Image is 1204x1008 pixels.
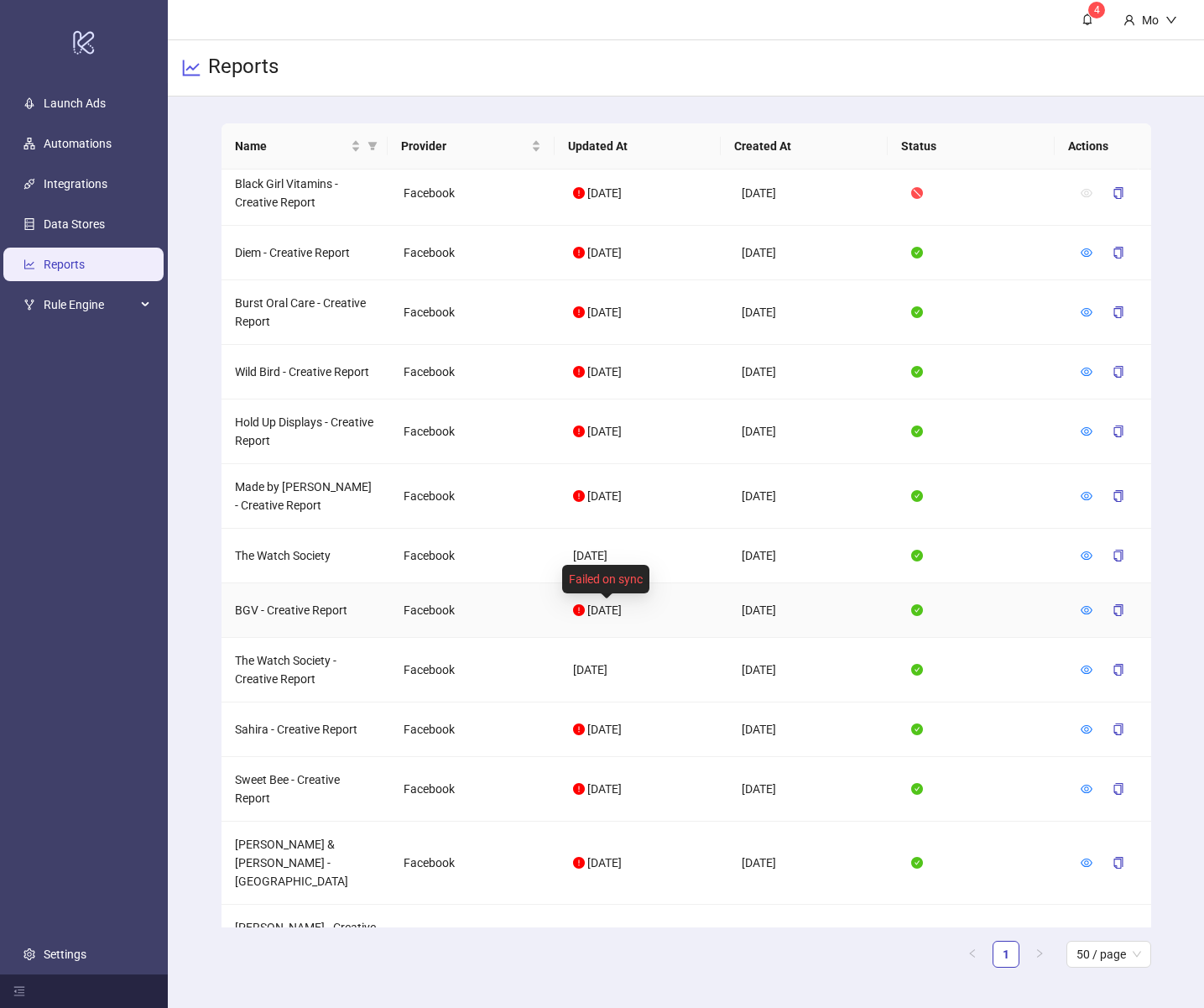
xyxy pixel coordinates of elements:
[1081,366,1092,378] span: eye
[560,638,729,702] td: [DATE]
[1081,550,1092,561] span: eye
[1081,723,1092,736] a: eye
[390,226,560,280] td: Facebook
[1081,663,1092,676] a: eye
[44,137,112,150] a: Automations
[13,985,25,997] span: menu-fold
[401,137,528,155] span: Provider
[208,54,279,82] h3: Reports
[1026,941,1053,968] li: Next Page
[911,783,923,795] span: check-circle
[1113,604,1124,616] span: copy
[1081,857,1092,869] span: eye
[1081,425,1092,438] a: eye
[44,948,86,961] a: Settings
[1066,941,1151,968] div: Page Size
[1099,923,1138,950] button: copy
[1081,306,1092,319] a: eye
[1099,418,1138,445] button: copy
[573,426,585,437] span: exclamation-circle
[959,941,986,968] li: Previous Page
[1099,656,1138,683] button: copy
[390,822,560,905] td: Facebook
[1081,782,1092,796] a: eye
[587,186,622,200] span: [DATE]
[1099,239,1138,266] button: copy
[1113,306,1124,318] span: copy
[1081,247,1092,259] span: eye
[728,161,898,226] td: [DATE]
[222,400,391,464] td: Hold Up Displays - Creative Report
[728,280,898,345] td: [DATE]
[993,942,1019,967] a: 1
[1099,597,1138,624] button: copy
[1081,604,1092,616] span: eye
[573,490,585,502] span: exclamation-circle
[573,857,585,869] span: exclamation-circle
[1026,941,1053,968] button: right
[573,723,585,735] span: exclamation-circle
[1081,490,1092,502] span: eye
[1076,942,1141,967] span: 50 / page
[222,638,391,702] td: The Watch Society - Creative Report
[728,638,898,702] td: [DATE]
[728,529,898,583] td: [DATE]
[1099,716,1138,743] button: copy
[222,583,391,638] td: BGV - Creative Report
[959,941,986,968] button: left
[390,529,560,583] td: Facebook
[573,247,585,259] span: exclamation-circle
[1081,783,1092,795] span: eye
[222,757,391,822] td: Sweet Bee - Creative Report
[587,425,622,438] span: [DATE]
[728,345,898,400] td: [DATE]
[367,141,378,151] span: filter
[911,187,923,199] span: stop
[390,757,560,822] td: Facebook
[390,638,560,702] td: Facebook
[911,247,923,259] span: check-circle
[1081,664,1092,676] span: eye
[555,123,722,170] th: Updated At
[1081,246,1092,259] a: eye
[1113,426,1124,437] span: copy
[911,604,923,616] span: check-circle
[1113,550,1124,561] span: copy
[390,345,560,400] td: Facebook
[1113,857,1124,869] span: copy
[1135,11,1165,29] div: Mo
[388,123,555,170] th: Provider
[587,306,622,319] span: [DATE]
[1113,664,1124,676] span: copy
[967,948,977,958] span: left
[222,464,391,529] td: Made by [PERSON_NAME] - Creative Report
[728,583,898,638] td: [DATE]
[1081,603,1092,617] a: eye
[222,905,391,969] td: [PERSON_NAME] - Creative Report
[728,702,898,757] td: [DATE]
[911,490,923,502] span: check-circle
[235,137,348,155] span: Name
[1081,187,1092,199] span: eye
[44,288,136,321] span: Rule Engine
[222,226,391,280] td: Diem - Creative Report
[44,177,107,191] a: Integrations
[222,280,391,345] td: Burst Oral Care - Creative Report
[573,306,585,318] span: exclamation-circle
[721,123,888,170] th: Created At
[1113,783,1124,795] span: copy
[587,782,622,796] span: [DATE]
[390,161,560,226] td: Facebook
[1099,849,1138,876] button: copy
[1094,4,1100,16] span: 4
[573,366,585,378] span: exclamation-circle
[1113,723,1124,735] span: copy
[181,58,201,78] span: line-chart
[222,822,391,905] td: [PERSON_NAME] & [PERSON_NAME] - [GEOGRAPHIC_DATA]
[728,822,898,905] td: [DATE]
[1088,2,1105,18] sup: 4
[569,572,643,586] span: Failed on sync
[1113,187,1124,199] span: copy
[44,258,85,271] a: Reports
[1081,426,1092,437] span: eye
